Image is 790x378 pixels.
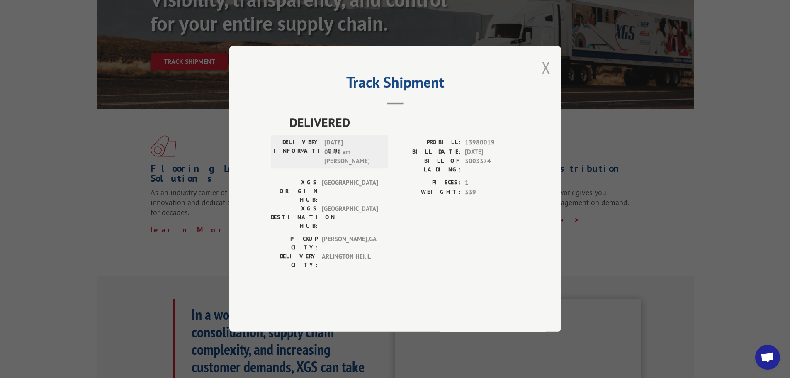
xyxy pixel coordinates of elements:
[271,235,318,252] label: PICKUP CITY:
[322,252,378,270] span: ARLINGTON HEI , IL
[755,345,780,370] div: Open chat
[395,157,461,174] label: BILL OF LADING:
[542,56,551,78] button: Close modal
[271,205,318,231] label: XGS DESTINATION HUB:
[324,138,380,166] span: [DATE] 09:43 am [PERSON_NAME]
[465,147,520,157] span: [DATE]
[395,178,461,188] label: PIECES:
[465,188,520,197] span: 339
[465,178,520,188] span: 1
[289,113,520,132] span: DELIVERED
[271,252,318,270] label: DELIVERY CITY:
[465,138,520,148] span: 13980019
[322,205,378,231] span: [GEOGRAPHIC_DATA]
[395,147,461,157] label: BILL DATE:
[322,235,378,252] span: [PERSON_NAME] , GA
[273,138,320,166] label: DELIVERY INFORMATION:
[322,178,378,205] span: [GEOGRAPHIC_DATA]
[395,188,461,197] label: WEIGHT:
[395,138,461,148] label: PROBILL:
[271,76,520,92] h2: Track Shipment
[271,178,318,205] label: XGS ORIGIN HUB:
[465,157,520,174] span: 3003374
